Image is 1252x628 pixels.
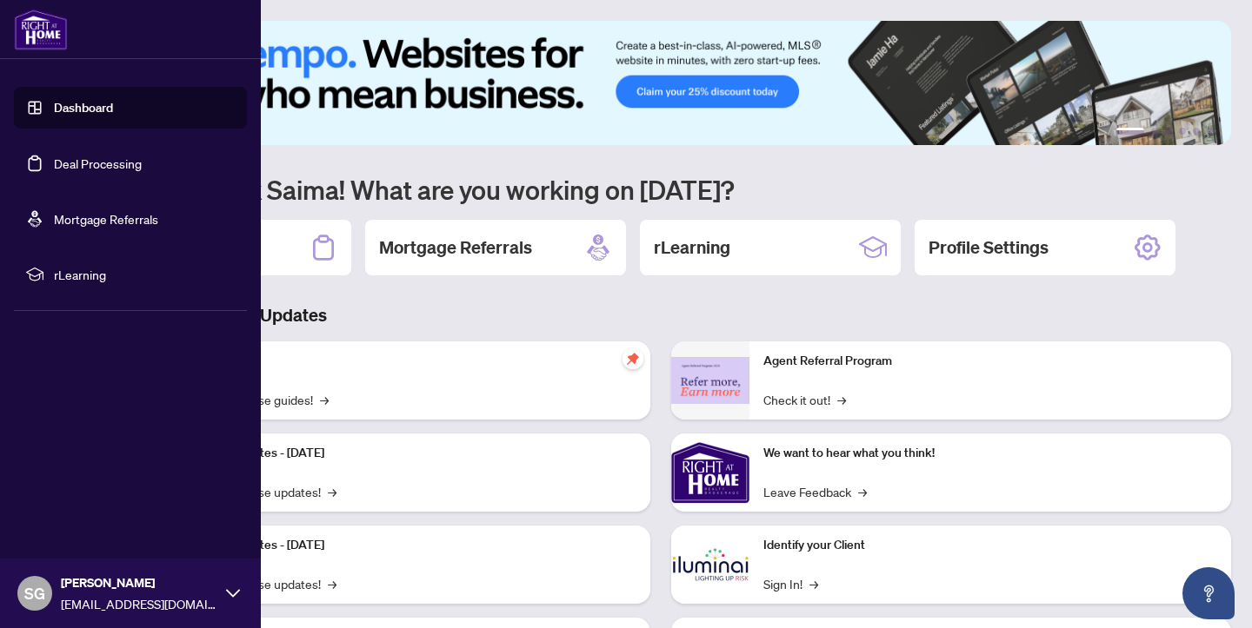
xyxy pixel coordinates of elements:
button: 5 [1193,128,1200,135]
button: 4 [1179,128,1186,135]
span: → [837,390,846,409]
a: Leave Feedback→ [763,482,867,501]
img: We want to hear what you think! [671,433,749,512]
a: Deal Processing [54,155,142,171]
span: SG [24,581,45,605]
p: Self-Help [183,352,636,371]
button: Open asap [1182,567,1235,619]
button: 1 [1116,128,1144,135]
button: 6 [1207,128,1214,135]
p: Platform Updates - [DATE] [183,444,636,463]
img: Agent Referral Program [671,357,749,405]
a: Sign In!→ [763,574,818,593]
h2: Mortgage Referrals [379,235,532,260]
span: rLearning [54,265,235,284]
h2: Profile Settings [929,235,1049,260]
span: → [858,482,867,501]
span: [PERSON_NAME] [61,573,217,592]
h3: Brokerage & Industry Updates [90,303,1231,327]
p: We want to hear what you think! [763,444,1217,463]
span: → [809,574,818,593]
img: Slide 0 [90,21,1231,145]
span: → [328,574,336,593]
a: Check it out!→ [763,390,846,409]
span: → [320,390,329,409]
p: Agent Referral Program [763,352,1217,371]
img: Identify your Client [671,526,749,604]
img: logo [14,9,68,50]
h1: Welcome back Saima! What are you working on [DATE]? [90,173,1231,206]
p: Identify your Client [763,536,1217,555]
p: Platform Updates - [DATE] [183,536,636,555]
button: 3 [1165,128,1172,135]
h2: rLearning [654,235,730,260]
span: → [328,482,336,501]
a: Dashboard [54,100,113,116]
span: [EMAIL_ADDRESS][DOMAIN_NAME] [61,594,217,613]
span: pushpin [623,348,643,369]
a: Mortgage Referrals [54,211,158,227]
button: 2 [1151,128,1158,135]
